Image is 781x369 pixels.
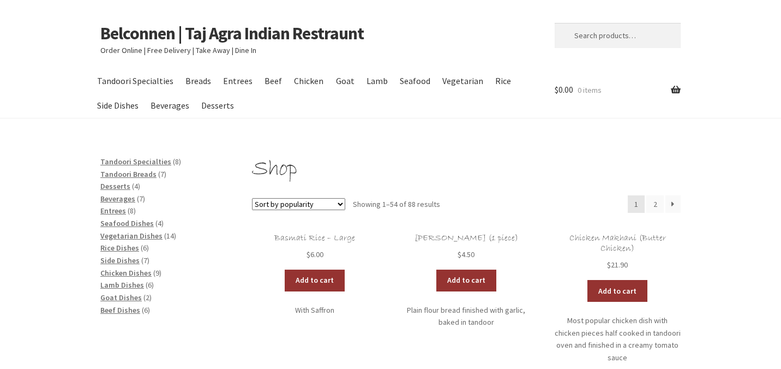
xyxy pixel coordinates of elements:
[307,249,310,259] span: $
[92,93,143,118] a: Side Dishes
[555,84,558,95] span: $
[175,157,179,166] span: 8
[628,195,681,213] nav: Product Pagination
[145,93,194,118] a: Beverages
[143,255,147,265] span: 7
[555,314,681,364] p: Most popular chicken dish with chicken pieces half cooked in tandoori oven and finished in a crea...
[628,195,645,213] span: Page 1
[196,93,239,118] a: Desserts
[403,233,529,243] h2: [PERSON_NAME] (1 piece)
[160,169,164,179] span: 7
[353,195,440,213] p: Showing 1–54 of 88 results
[252,156,681,183] h1: Shop
[146,293,149,302] span: 2
[100,169,157,179] a: Tandoori Breads
[403,304,529,329] p: Plain flour bread finished with garlic, baked in tandoor
[555,69,681,111] a: $0.00 0 items
[100,206,126,216] a: Entrees
[436,270,496,291] a: Add to cart: “Garlic Naan (1 piece)”
[555,233,681,254] h2: Chicken Makhani (Butter Chicken)
[100,181,130,191] a: Desserts
[458,249,474,259] bdi: 4.50
[285,270,345,291] a: Add to cart: “Basmati Rice - Large”
[100,194,135,204] a: Beverages
[166,231,174,241] span: 14
[100,268,152,278] a: Chicken Dishes
[92,69,178,93] a: Tandoori Specialties
[100,293,142,302] a: Goat Dishes
[252,304,378,317] p: With Saffron
[361,69,393,93] a: Lamb
[134,181,138,191] span: 4
[144,305,148,315] span: 6
[458,249,461,259] span: $
[555,233,681,271] a: Chicken Makhani (Butter Chicken) $21.90
[252,233,378,243] h2: Basmati Rice – Large
[130,206,134,216] span: 8
[100,44,529,57] p: Order Online | Free Delivery | Take Away | Dine In
[490,69,516,93] a: Rice
[331,69,359,93] a: Goat
[148,280,152,290] span: 6
[100,255,140,265] a: Side Dishes
[100,218,154,228] a: Seafood Dishes
[100,243,139,253] a: Rice Dishes
[100,22,364,44] a: Belconnen | Taj Agra Indian Restraunt
[143,243,147,253] span: 6
[555,84,573,95] span: 0.00
[100,69,529,118] nav: Primary Navigation
[100,305,140,315] a: Beef Dishes
[155,268,159,278] span: 9
[394,69,435,93] a: Seafood
[555,23,681,48] input: Search products…
[100,280,144,290] a: Lamb Dishes
[607,260,611,270] span: $
[646,195,664,213] a: Page 2
[100,157,171,166] a: Tandoori Specialties
[100,231,163,241] a: Vegetarian Dishes
[180,69,216,93] a: Breads
[252,233,378,261] a: Basmati Rice – Large $6.00
[139,194,143,204] span: 7
[260,69,287,93] a: Beef
[578,85,602,95] span: 0 items
[158,218,161,228] span: 4
[607,260,628,270] bdi: 21.90
[307,249,323,259] bdi: 6.00
[437,69,489,93] a: Vegetarian
[665,195,681,213] a: →
[403,233,529,261] a: [PERSON_NAME] (1 piece) $4.50
[289,69,329,93] a: Chicken
[587,280,647,302] a: Add to cart: “Chicken Makhani (Butter Chicken)”
[252,198,345,210] select: Shop order
[218,69,257,93] a: Entrees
